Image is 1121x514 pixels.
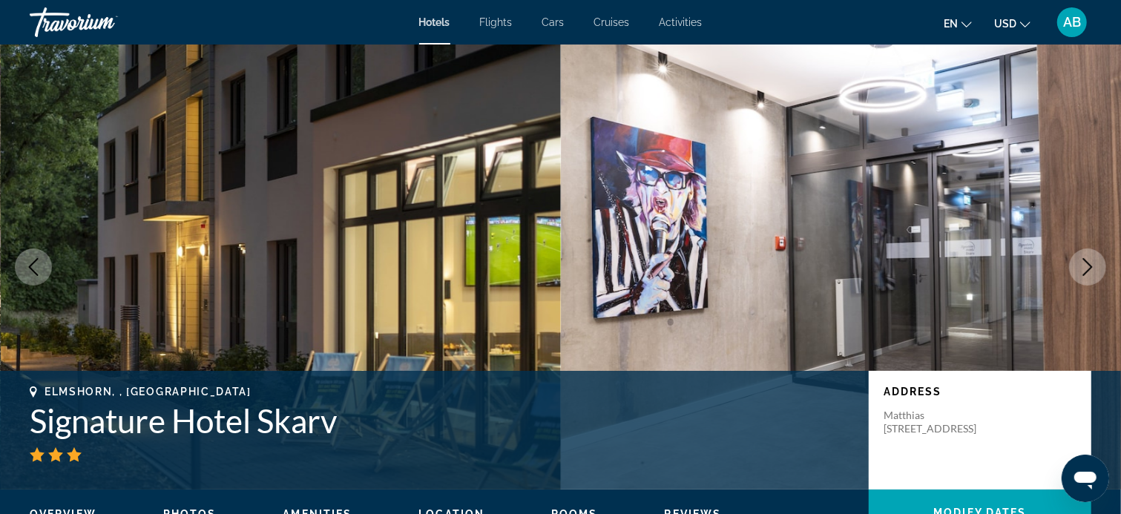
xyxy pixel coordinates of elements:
span: en [944,18,958,30]
button: Change currency [994,13,1030,34]
button: Change language [944,13,972,34]
button: Previous image [15,248,52,286]
iframe: Button to launch messaging window [1062,455,1109,502]
button: Next image [1069,248,1106,286]
h1: Signature Hotel Skarv [30,401,854,440]
a: Hotels [419,16,450,28]
a: Flights [480,16,513,28]
a: Cruises [594,16,630,28]
button: User Menu [1053,7,1091,38]
span: USD [994,18,1016,30]
p: Matthias [STREET_ADDRESS] [884,409,1002,435]
a: Activities [660,16,703,28]
a: Travorium [30,3,178,42]
a: Cars [542,16,565,28]
p: Address [884,386,1076,398]
span: Elmshorn, , [GEOGRAPHIC_DATA] [45,386,252,398]
span: AB [1063,15,1081,30]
